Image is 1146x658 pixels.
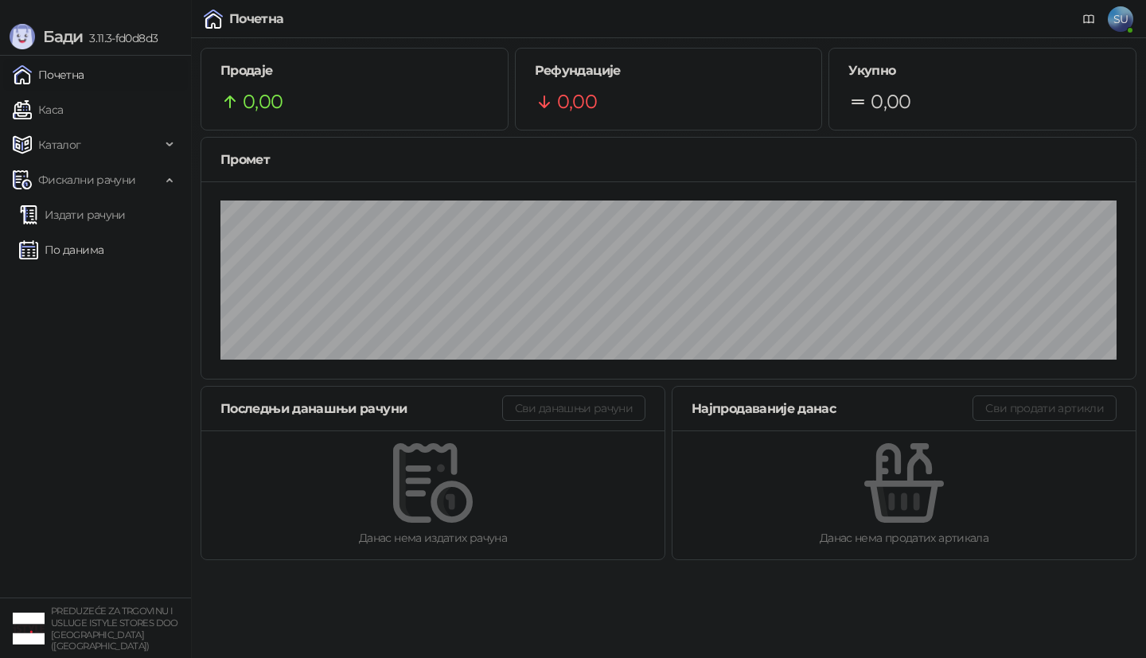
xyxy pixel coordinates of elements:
[557,87,597,117] span: 0,00
[51,605,178,652] small: PREDUZEĆE ZA TRGOVINU I USLUGE ISTYLE STORES DOO [GEOGRAPHIC_DATA] ([GEOGRAPHIC_DATA])
[692,399,973,419] div: Најпродаваније данас
[698,529,1110,547] div: Данас нема продатих артикала
[535,61,803,80] h5: Рефундације
[220,61,489,80] h5: Продаје
[10,24,35,49] img: Logo
[19,199,126,231] a: Издати рачуни
[13,94,63,126] a: Каса
[220,399,502,419] div: Последњи данашњи рачуни
[13,613,45,644] img: 64x64-companyLogo-77b92cf4-9946-4f36-9751-bf7bb5fd2c7d.png
[871,87,910,117] span: 0,00
[1108,6,1133,32] span: SU
[848,61,1117,80] h5: Укупно
[220,150,1117,169] div: Промет
[13,59,84,91] a: Почетна
[83,31,158,45] span: 3.11.3-fd0d8d3
[229,13,284,25] div: Почетна
[43,27,83,46] span: Бади
[502,395,645,421] button: Сви данашњи рачуни
[19,234,103,266] a: По данима
[243,87,283,117] span: 0,00
[973,395,1117,421] button: Сви продати артикли
[1076,6,1101,32] a: Документација
[38,129,81,161] span: Каталог
[227,529,639,547] div: Данас нема издатих рачуна
[38,164,135,196] span: Фискални рачуни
